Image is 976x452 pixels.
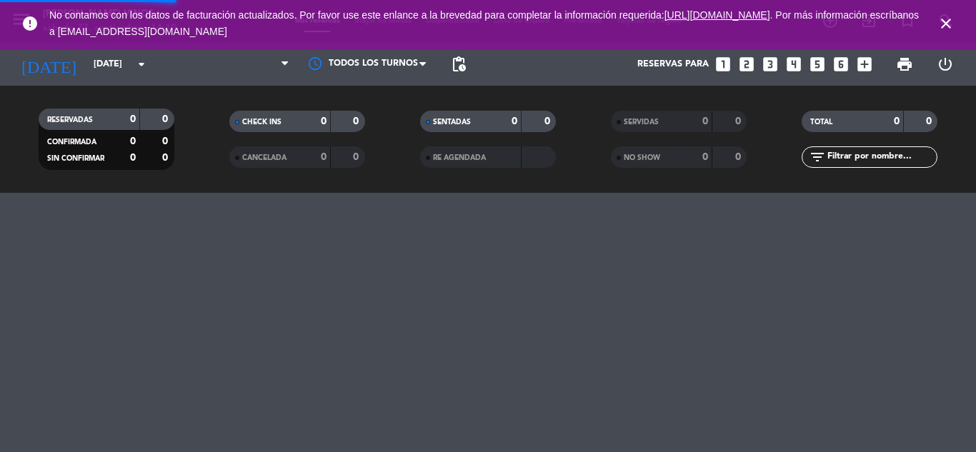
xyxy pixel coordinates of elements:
span: SERVIDAS [624,119,659,126]
a: . Por más información escríbanos a [EMAIL_ADDRESS][DOMAIN_NAME] [49,9,919,37]
i: looks_3 [761,55,780,74]
span: RE AGENDADA [433,154,486,161]
strong: 0 [894,116,900,126]
span: pending_actions [450,56,467,73]
span: RESERVADAS [47,116,93,124]
strong: 0 [702,152,708,162]
i: error [21,15,39,32]
strong: 0 [735,152,744,162]
span: TOTAL [810,119,832,126]
span: No contamos con los datos de facturación actualizados. Por favor use este enlance a la brevedad p... [49,9,919,37]
input: Filtrar por nombre... [826,149,937,165]
i: add_box [855,55,874,74]
i: looks_4 [785,55,803,74]
span: CHECK INS [242,119,282,126]
strong: 0 [321,116,327,126]
strong: 0 [162,153,171,163]
strong: 0 [130,153,136,163]
span: SENTADAS [433,119,471,126]
i: close [937,15,955,32]
strong: 0 [321,152,327,162]
i: power_settings_new [937,56,954,73]
i: looks_6 [832,55,850,74]
strong: 0 [130,136,136,146]
strong: 0 [162,136,171,146]
span: NO SHOW [624,154,660,161]
i: looks_5 [808,55,827,74]
i: looks_one [714,55,732,74]
strong: 0 [130,114,136,124]
i: [DATE] [11,49,86,80]
span: CONFIRMADA [47,139,96,146]
i: looks_two [737,55,756,74]
strong: 0 [353,116,362,126]
span: SIN CONFIRMAR [47,155,104,162]
strong: 0 [162,114,171,124]
span: print [896,56,913,73]
span: CANCELADA [242,154,287,161]
strong: 0 [353,152,362,162]
a: [URL][DOMAIN_NAME] [664,9,770,21]
strong: 0 [544,116,553,126]
i: arrow_drop_down [133,56,150,73]
strong: 0 [926,116,935,126]
span: Reservas para [637,59,709,69]
i: filter_list [809,149,826,166]
strong: 0 [735,116,744,126]
strong: 0 [512,116,517,126]
strong: 0 [702,116,708,126]
div: LOG OUT [925,43,965,86]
